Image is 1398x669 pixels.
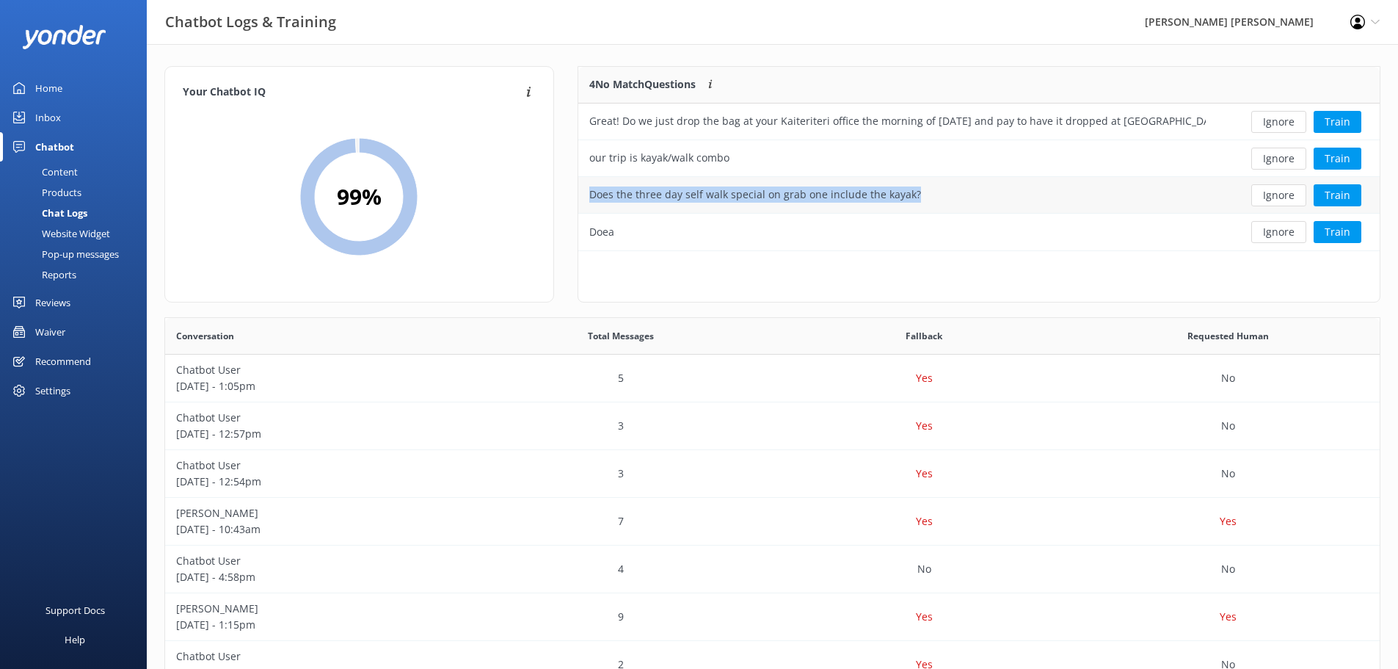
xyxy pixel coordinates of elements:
button: Ignore [1251,148,1306,170]
img: yonder-white-logo.png [22,25,106,49]
p: 9 [618,609,624,625]
div: Website Widget [9,223,110,244]
div: row [165,402,1380,450]
div: grid [578,104,1380,250]
div: Chatbot [35,132,74,162]
p: [PERSON_NAME] [176,601,458,617]
p: [DATE] - 4:58pm [176,569,458,585]
div: Content [9,162,78,182]
button: Train [1314,221,1361,243]
div: row [165,546,1380,593]
span: Conversation [176,329,234,343]
a: Website Widget [9,223,147,244]
div: Recommend [35,347,91,376]
span: Total Messages [588,329,654,343]
span: Requested Human [1187,329,1269,343]
p: [PERSON_NAME] [176,505,458,521]
p: No [1221,370,1235,386]
div: row [578,214,1380,250]
p: 7 [618,513,624,529]
div: row [578,140,1380,177]
a: Products [9,182,147,203]
button: Ignore [1251,111,1306,133]
div: Home [35,73,62,103]
p: [DATE] - 1:15pm [176,617,458,633]
p: Yes [916,418,933,434]
p: 3 [618,466,624,482]
div: our trip is kayak/walk combo [589,150,729,166]
div: row [165,593,1380,641]
div: Chat Logs [9,203,87,223]
button: Ignore [1251,184,1306,206]
div: row [578,104,1380,140]
h2: 99 % [337,179,382,214]
div: Reports [9,264,76,285]
div: row [165,450,1380,498]
div: Products [9,182,81,203]
p: Yes [1220,513,1237,529]
button: Train [1314,148,1361,170]
p: Chatbot User [176,410,458,426]
div: Does the three day self walk special on grab one include the kayak? [589,187,921,203]
p: 4 [618,561,624,577]
p: Chatbot User [176,648,458,665]
span: Fallback [906,329,942,343]
p: Yes [1220,609,1237,625]
div: row [165,498,1380,546]
h4: Your Chatbot IQ [183,84,522,101]
p: Yes [916,609,933,625]
p: Chatbot User [176,553,458,569]
p: 4 No Match Questions [589,76,696,93]
p: [DATE] - 10:43am [176,521,458,538]
p: Yes [916,370,933,386]
a: Chat Logs [9,203,147,223]
p: Yes [916,466,933,482]
p: 3 [618,418,624,434]
a: Content [9,162,147,182]
div: row [578,177,1380,214]
p: No [1221,561,1235,577]
p: Chatbot User [176,458,458,474]
p: [DATE] - 12:57pm [176,426,458,442]
h3: Chatbot Logs & Training [165,10,336,34]
button: Train [1314,184,1361,206]
div: Support Docs [45,596,105,625]
button: Train [1314,111,1361,133]
p: Chatbot User [176,362,458,378]
a: Reports [9,264,147,285]
a: Pop-up messages [9,244,147,264]
p: No [1221,418,1235,434]
p: No [1221,466,1235,482]
button: Ignore [1251,221,1306,243]
div: row [165,355,1380,402]
p: 5 [618,370,624,386]
p: No [917,561,931,577]
div: Doea [589,224,614,240]
div: Settings [35,376,70,405]
div: Pop-up messages [9,244,119,264]
div: Inbox [35,103,61,132]
p: Yes [916,513,933,529]
div: Help [65,625,85,654]
p: [DATE] - 1:05pm [176,378,458,394]
p: [DATE] - 12:54pm [176,474,458,490]
div: Great! Do we just drop the bag at your Kaiteriteri office the morning of [DATE] and pay to have i... [589,113,1206,129]
div: Waiver [35,317,65,347]
div: Reviews [35,288,70,317]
